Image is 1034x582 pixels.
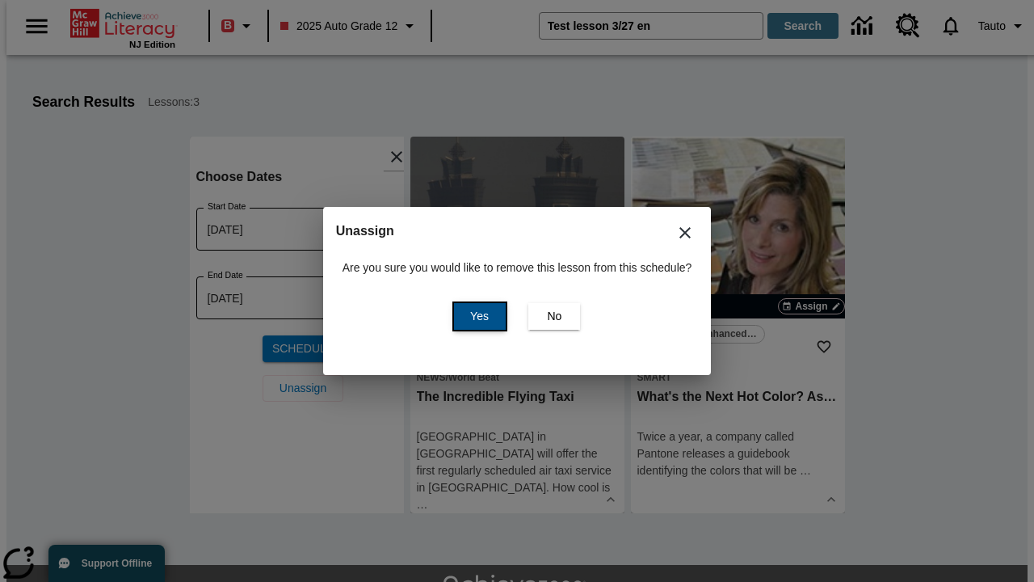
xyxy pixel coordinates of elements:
button: Yes [454,303,506,330]
p: Are you sure you would like to remove this lesson from this schedule? [343,259,692,276]
span: No [547,308,561,325]
button: No [528,303,580,330]
h2: Unassign [336,220,699,242]
button: Close [666,213,704,252]
span: Yes [470,308,489,325]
